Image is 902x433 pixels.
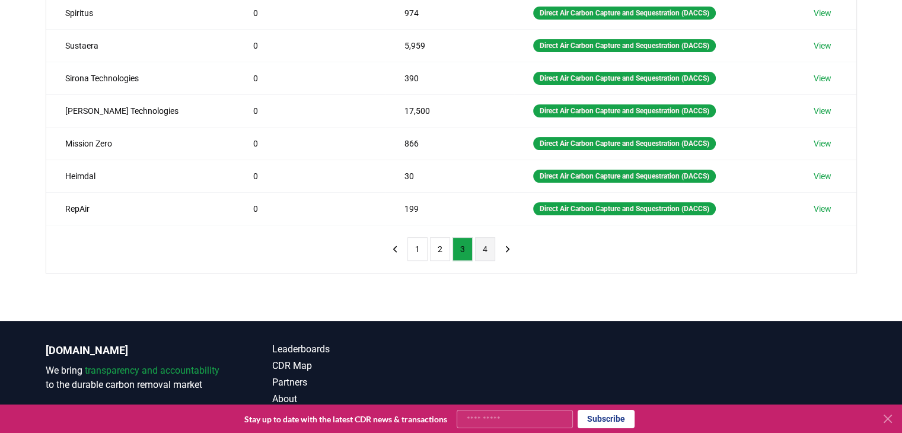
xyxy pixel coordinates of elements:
[46,364,225,392] p: We bring to the durable carbon removal market
[272,392,451,406] a: About
[407,237,428,261] button: 1
[533,7,716,20] div: Direct Air Carbon Capture and Sequestration (DACCS)
[475,237,495,261] button: 4
[385,237,405,261] button: previous page
[385,192,514,225] td: 199
[385,29,514,62] td: 5,959
[814,40,831,52] a: View
[385,94,514,127] td: 17,500
[272,342,451,356] a: Leaderboards
[385,160,514,192] td: 30
[46,94,235,127] td: [PERSON_NAME] Technologies
[46,29,235,62] td: Sustaera
[385,127,514,160] td: 866
[814,105,831,117] a: View
[430,237,450,261] button: 2
[234,160,385,192] td: 0
[814,7,831,19] a: View
[85,365,219,376] span: transparency and accountability
[814,72,831,84] a: View
[498,237,518,261] button: next page
[533,170,716,183] div: Direct Air Carbon Capture and Sequestration (DACCS)
[46,62,235,94] td: Sirona Technologies
[46,127,235,160] td: Mission Zero
[452,237,473,261] button: 3
[234,127,385,160] td: 0
[814,170,831,182] a: View
[533,104,716,117] div: Direct Air Carbon Capture and Sequestration (DACCS)
[46,160,235,192] td: Heimdal
[533,39,716,52] div: Direct Air Carbon Capture and Sequestration (DACCS)
[533,137,716,150] div: Direct Air Carbon Capture and Sequestration (DACCS)
[814,138,831,149] a: View
[272,375,451,390] a: Partners
[814,203,831,215] a: View
[533,202,716,215] div: Direct Air Carbon Capture and Sequestration (DACCS)
[234,29,385,62] td: 0
[385,62,514,94] td: 390
[234,192,385,225] td: 0
[272,359,451,373] a: CDR Map
[234,62,385,94] td: 0
[46,192,235,225] td: RepAir
[46,342,225,359] p: [DOMAIN_NAME]
[234,94,385,127] td: 0
[533,72,716,85] div: Direct Air Carbon Capture and Sequestration (DACCS)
